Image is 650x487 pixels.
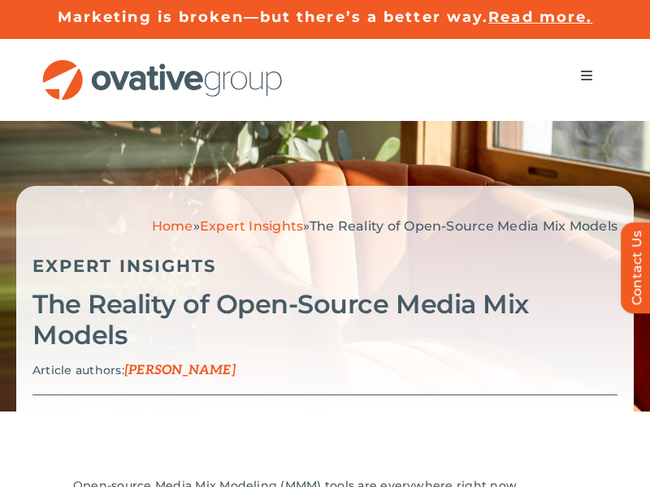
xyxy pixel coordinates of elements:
[200,218,304,234] a: Expert Insights
[32,363,617,378] p: Article authors:
[152,218,617,234] span: » »
[32,289,617,351] h2: The Reality of Open-Source Media Mix Models
[310,218,617,234] span: The Reality of Open-Source Media Mix Models
[124,363,236,378] span: [PERSON_NAME]
[32,256,217,276] a: Expert Insights
[152,218,193,234] a: Home
[564,59,609,92] nav: Menu
[41,58,284,73] a: OG_Full_horizontal_RGB
[488,8,592,26] a: Read more.
[58,8,489,26] a: Marketing is broken—but there’s a better way.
